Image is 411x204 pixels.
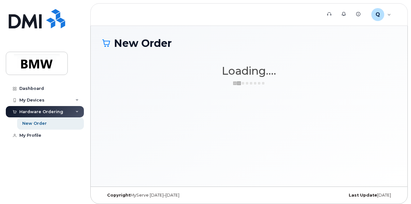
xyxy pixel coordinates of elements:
strong: Copyright [107,193,130,198]
h1: New Order [102,38,396,49]
h1: Loading.... [102,65,396,77]
strong: Last Update [349,193,377,198]
div: [DATE] [298,193,396,198]
img: ajax-loader-3a6953c30dc77f0bf724df975f13086db4f4c1262e45940f03d1251963f1bf2e.gif [233,81,265,86]
div: MyServe [DATE]–[DATE] [102,193,200,198]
